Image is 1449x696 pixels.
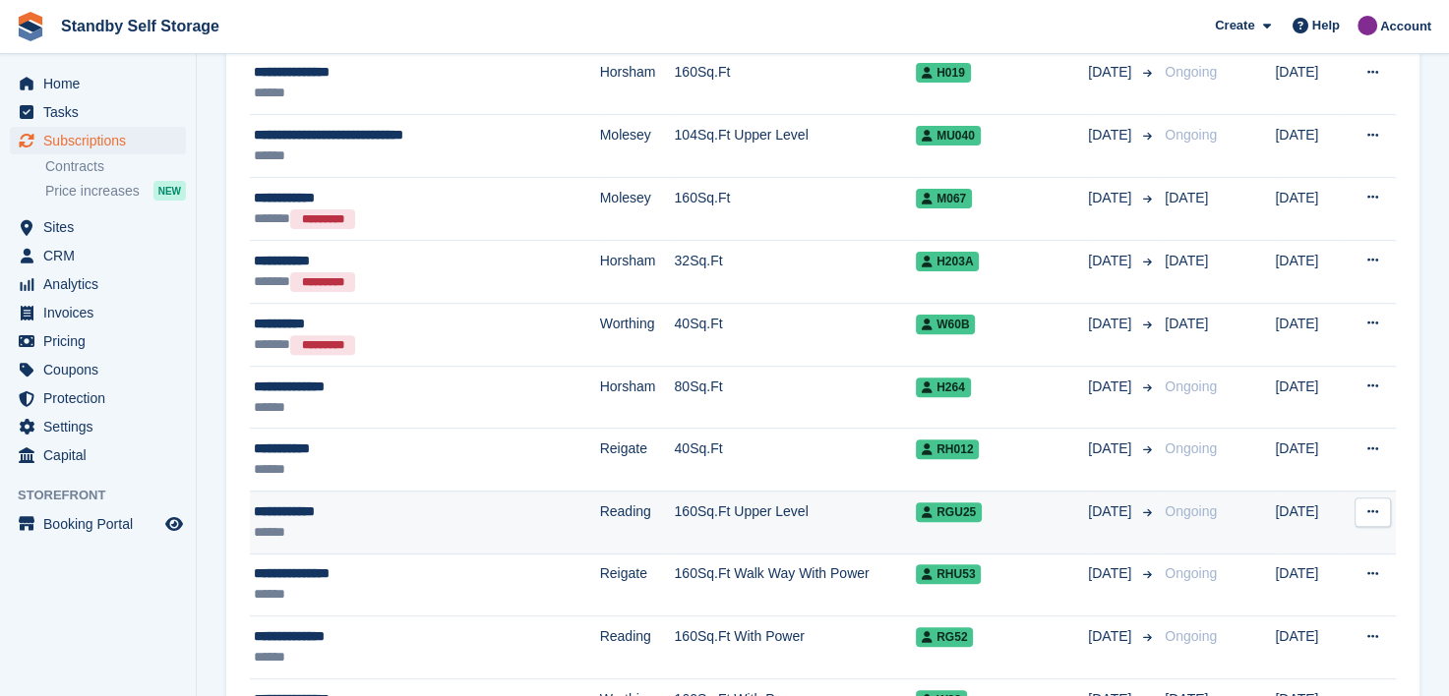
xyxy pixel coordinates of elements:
[43,213,161,241] span: Sites
[18,486,196,505] span: Storefront
[43,384,161,412] span: Protection
[916,439,979,459] span: RH012
[916,315,975,334] span: W60B
[10,510,186,538] a: menu
[43,270,161,298] span: Analytics
[1165,190,1208,205] span: [DATE]
[916,627,973,647] span: RG52
[1275,115,1345,178] td: [DATE]
[1088,501,1135,522] span: [DATE]
[1275,303,1345,366] td: [DATE]
[10,299,186,326] a: menu
[45,180,186,202] a: Price increases NEW
[1088,62,1135,83] span: [DATE]
[1275,491,1345,553] td: [DATE]
[1088,125,1135,145] span: [DATE]
[674,429,916,492] td: 40Sq.Ft
[916,252,979,271] span: H203A
[1165,316,1208,331] span: [DATE]
[10,384,186,412] a: menu
[10,242,186,269] a: menu
[10,213,186,241] a: menu
[1275,177,1345,240] td: [DATE]
[674,52,916,115] td: 160Sq.Ft
[674,303,916,366] td: 40Sq.Ft
[10,70,186,97] a: menu
[674,115,916,178] td: 104Sq.Ft Upper Level
[600,303,675,366] td: Worthing
[674,553,916,616] td: 160Sq.Ft Walk Way With Power
[1165,64,1217,80] span: Ongoing
[600,366,675,429] td: Horsham
[43,327,161,355] span: Pricing
[10,441,186,469] a: menu
[600,177,675,240] td: Molesey
[1275,553,1345,616] td: [DATE]
[43,510,161,538] span: Booking Portal
[600,240,675,303] td: Horsham
[1275,52,1345,115] td: [DATE]
[43,441,161,469] span: Capital
[916,377,971,397] span: H264
[43,299,161,326] span: Invoices
[1275,616,1345,679] td: [DATE]
[1165,628,1217,644] span: Ongoing
[43,242,161,269] span: CRM
[10,413,186,440] a: menu
[600,115,675,178] td: Molesey
[674,240,916,303] td: 32Sq.Ft
[1165,440,1217,456] span: Ongoing
[916,189,972,208] span: M067
[1312,16,1340,35] span: Help
[600,616,675,679] td: Reading
[1088,563,1135,584] span: [DATE]
[916,126,981,145] span: MU040
[600,52,675,115] td: Horsham
[1275,240,1345,303] td: [DATE]
[45,157,186,176] a: Contracts
[1165,127,1217,143] span: Ongoing
[1358,16,1377,35] img: Sue Ford
[1088,251,1135,271] span: [DATE]
[43,70,161,97] span: Home
[53,10,227,42] a: Standby Self Storage
[1088,314,1135,334] span: [DATE]
[10,98,186,126] a: menu
[674,491,916,553] td: 160Sq.Ft Upper Level
[153,181,186,201] div: NEW
[43,127,161,154] span: Subscriptions
[916,63,971,83] span: H019
[916,564,981,584] span: RHU53
[45,182,140,201] span: Price increases
[162,512,186,536] a: Preview store
[10,270,186,298] a: menu
[1380,17,1431,36] span: Account
[1165,378,1217,394] span: Ongoing
[43,98,161,126] span: Tasks
[1088,377,1135,397] span: [DATE]
[916,502,982,522] span: RGU25
[600,429,675,492] td: Reigate
[1088,438,1135,459] span: [DATE]
[674,616,916,679] td: 160Sq.Ft With Power
[10,127,186,154] a: menu
[1275,366,1345,429] td: [DATE]
[1088,188,1135,208] span: [DATE]
[600,491,675,553] td: Reading
[674,366,916,429] td: 80Sq.Ft
[1088,626,1135,647] span: [DATE]
[43,356,161,383] span: Coupons
[10,327,186,355] a: menu
[1165,503,1217,519] span: Ongoing
[1165,253,1208,268] span: [DATE]
[600,553,675,616] td: Reigate
[16,12,45,41] img: stora-icon-8386f47178a22dfd0bd8f6a31ec36ba5ce8667c1dd55bd0f319d3a0aa187defe.svg
[1215,16,1254,35] span: Create
[1275,429,1345,492] td: [DATE]
[43,413,161,440] span: Settings
[674,177,916,240] td: 160Sq.Ft
[10,356,186,383] a: menu
[1165,565,1217,581] span: Ongoing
